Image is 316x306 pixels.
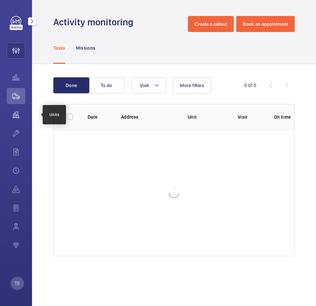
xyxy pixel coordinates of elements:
[88,114,110,120] p: Date
[271,114,294,120] p: On time
[53,45,65,51] p: Tasks
[188,114,227,120] p: Unit
[173,77,211,93] button: More filters
[121,114,177,120] p: Address
[188,16,234,32] button: Create a callout
[49,112,60,118] div: Units
[76,45,96,51] p: Missions
[15,280,20,287] p: TS
[180,83,204,88] span: More filters
[140,83,149,88] span: Visit
[89,77,125,93] button: To do
[238,114,260,120] p: Visit
[53,16,137,28] h1: Activity monitoring
[236,16,295,32] button: Book an appointment
[131,77,166,93] button: Visit
[244,82,256,89] div: 0 of 0
[53,77,89,93] button: Done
